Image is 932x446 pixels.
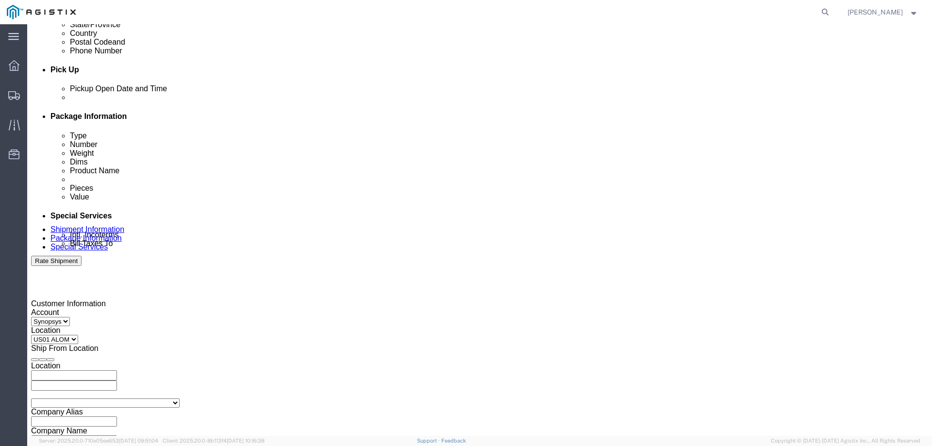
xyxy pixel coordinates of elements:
[39,438,158,444] span: Server: 2025.20.0-710e05ee653
[771,437,920,445] span: Copyright © [DATE]-[DATE] Agistix Inc., All Rights Reserved
[848,7,903,17] span: Joseph Guzman
[417,438,441,444] a: Support
[227,438,265,444] span: [DATE] 10:16:38
[847,6,919,18] button: [PERSON_NAME]
[119,438,158,444] span: [DATE] 09:51:04
[27,24,932,436] iframe: FS Legacy Container
[441,438,466,444] a: Feedback
[163,438,265,444] span: Client: 2025.20.0-8b113f4
[7,5,76,19] img: logo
